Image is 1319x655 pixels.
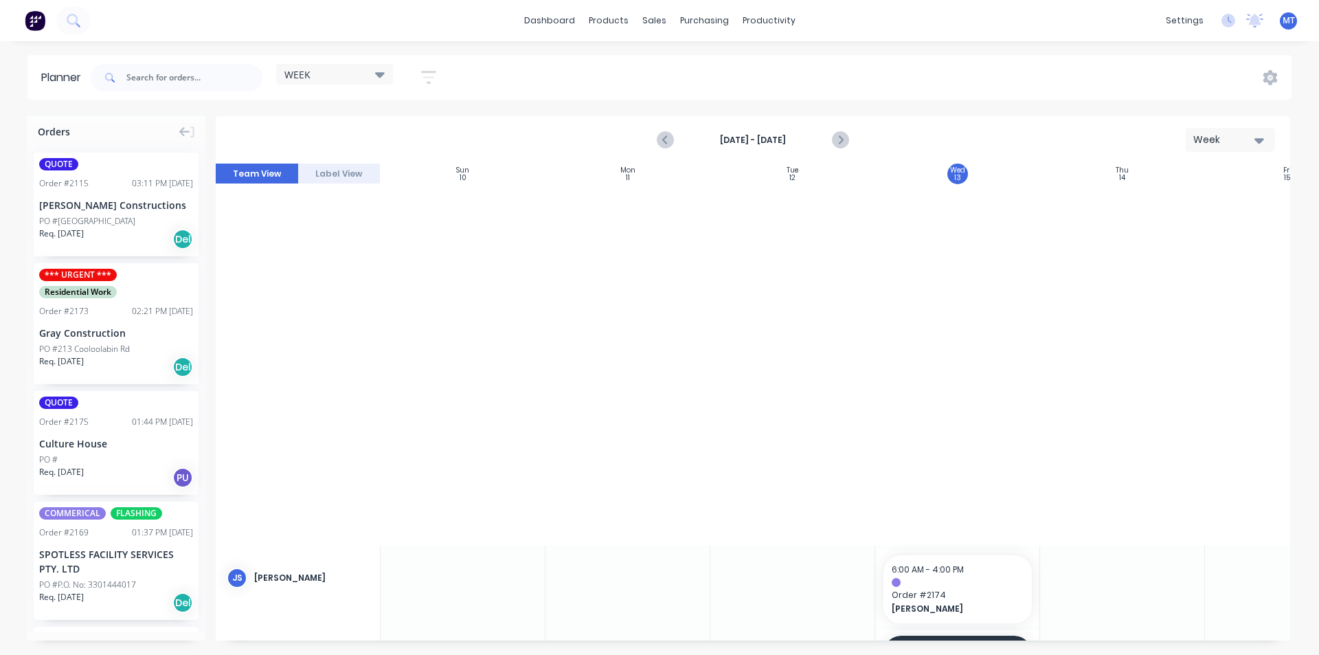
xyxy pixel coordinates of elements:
img: Factory [25,10,45,31]
span: MT [1283,14,1295,27]
span: Req. [DATE] [39,466,84,478]
div: 02:21 PM [DATE] [132,305,193,318]
div: Order # 2169 [39,526,89,539]
div: PO #P.O. No: 3301444017 [39,579,136,591]
div: Gray Construction [39,326,193,340]
div: 10 [460,175,466,181]
div: 01:37 PM [DATE] [132,526,193,539]
div: PO # [39,454,58,466]
div: Week [1193,133,1256,147]
span: WEEK [284,67,311,82]
input: Search for orders... [126,64,262,91]
div: PO #[GEOGRAPHIC_DATA] [39,215,135,227]
span: [PERSON_NAME] [892,603,1011,615]
div: 01:44 PM [DATE] [132,416,193,428]
div: Order # 2173 [39,305,89,318]
button: Label View [298,164,381,184]
span: QUOTE [39,397,78,409]
div: Del [172,592,193,613]
div: JS [227,568,247,588]
span: 6:00 AM - 4:00 PM [892,564,964,575]
div: Mon [620,166,635,175]
span: Req. [DATE] [39,355,84,368]
div: Wed [950,166,965,175]
div: Del [172,229,193,249]
div: Fri [1283,166,1292,175]
div: [PERSON_NAME] Constructions [39,198,193,212]
div: productivity [736,10,802,31]
div: purchasing [673,10,736,31]
div: 14 [1119,175,1125,181]
span: Order # 2174 [892,589,1024,601]
div: Planner [41,69,88,86]
div: Del [172,357,193,377]
div: 15 [1284,175,1290,181]
span: Req. [DATE] [39,227,84,240]
div: PU [172,467,193,488]
span: FLASHING [111,507,162,520]
div: products [582,10,635,31]
div: sales [635,10,673,31]
div: 12 [789,175,796,181]
div: 11 [626,175,630,181]
div: Order # 2175 [39,416,89,428]
div: PO #213 Cooloolabin Rd [39,343,130,355]
a: dashboard [517,10,582,31]
button: Team View [216,164,298,184]
div: [PERSON_NAME] [254,572,369,584]
span: QUOTE [39,158,78,170]
span: Orders [38,124,70,139]
span: COMMERICAL [39,507,106,520]
strong: [DATE] - [DATE] [684,134,822,146]
div: Order # 2115 [39,177,89,190]
span: Req. [DATE] [39,591,84,603]
button: Week [1186,128,1275,152]
div: 03:11 PM [DATE] [132,177,193,190]
div: SPOTLESS FACILITY SERVICES PTY. LTD [39,547,193,576]
div: 13 [954,175,961,181]
span: Residential Work [39,286,117,298]
div: Culture House [39,436,193,451]
div: settings [1159,10,1210,31]
div: Tue [787,166,798,175]
div: Sun [456,166,469,175]
div: Thu [1116,166,1129,175]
